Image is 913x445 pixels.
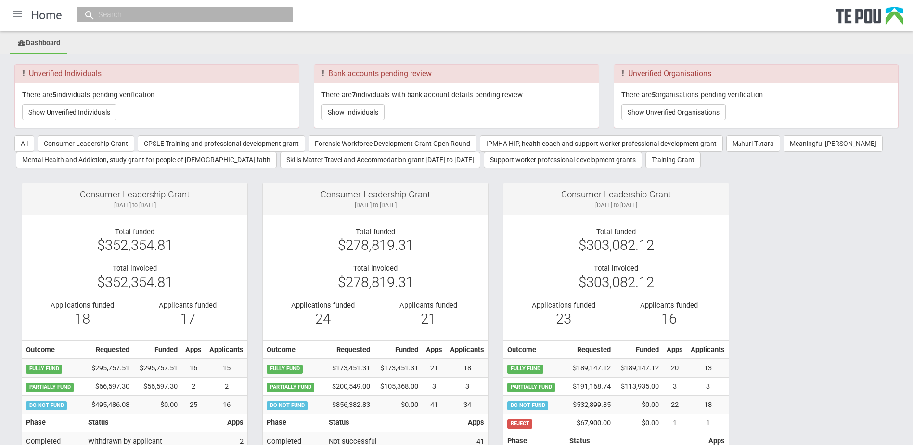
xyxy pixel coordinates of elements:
[663,378,687,396] td: 3
[280,152,480,168] button: Skills Matter Travel and Accommodation grant [DATE] to [DATE]
[181,340,206,359] th: Apps
[52,91,56,99] b: 5
[645,152,701,168] button: Training Grant
[267,365,303,373] span: FULLY FUND
[480,135,723,152] button: IPMHA HIP, health coach and support worker professional development grant
[565,340,615,359] th: Requested
[321,104,385,120] button: Show Individuals
[309,135,476,152] button: Forensic Workforce Development Grant Open Round
[784,135,883,152] button: Meaningful [PERSON_NAME]
[687,359,729,377] td: 13
[623,301,714,310] div: Applicants funded
[687,340,729,359] th: Applicants
[422,359,446,377] td: 21
[565,359,615,377] td: $189,147.12
[621,91,891,99] p: There are organisations pending verification
[83,378,133,396] td: $66,597.30
[422,396,446,414] td: 41
[95,10,265,20] input: Search
[270,241,481,249] div: $278,819.31
[484,152,642,168] button: Support worker professional development grants
[374,340,422,359] th: Funded
[270,201,481,209] div: [DATE] to [DATE]
[263,340,324,359] th: Outcome
[206,378,247,396] td: 2
[621,104,726,120] button: Show Unverified Organisations
[565,378,615,396] td: $191,168.74
[663,340,687,359] th: Apps
[270,227,481,236] div: Total funded
[83,359,133,377] td: $295,757.51
[511,241,721,249] div: $303,082.12
[37,301,128,310] div: Applications funded
[223,414,247,432] th: Apps
[29,264,240,273] div: Total invoiced
[206,359,247,377] td: 15
[321,91,591,99] p: There are individuals with bank account details pending review
[22,91,292,99] p: There are individuals pending verification
[511,201,721,209] div: [DATE] to [DATE]
[446,378,488,396] td: 3
[277,314,368,323] div: 24
[374,396,422,414] td: $0.00
[181,359,206,377] td: 16
[206,340,247,359] th: Applicants
[324,359,374,377] td: $173,451.31
[38,135,134,152] button: Consumer Leadership Grant
[383,301,474,310] div: Applicants funded
[277,301,368,310] div: Applications funded
[446,359,488,377] td: 18
[383,314,474,323] div: 21
[507,401,548,410] span: DO NOT FUND
[511,190,721,199] div: Consumer Leadership Grant
[29,241,240,249] div: $352,354.81
[565,414,615,432] td: $67,900.00
[503,340,565,359] th: Outcome
[133,359,181,377] td: $295,757.51
[29,227,240,236] div: Total funded
[263,414,325,432] th: Phase
[133,340,181,359] th: Funded
[206,396,247,414] td: 16
[324,378,374,396] td: $200,549.00
[142,314,233,323] div: 17
[29,278,240,287] div: $352,354.81
[83,396,133,414] td: $495,486.08
[507,383,555,392] span: PARTIALLY FUND
[446,396,488,414] td: 34
[133,396,181,414] td: $0.00
[663,414,687,432] td: 1
[22,414,84,432] th: Phase
[26,365,62,373] span: FULLY FUND
[321,69,591,78] h3: Bank accounts pending review
[26,383,74,392] span: PARTIALLY FUND
[138,135,305,152] button: CPSLE Training and professional development grant
[22,104,116,120] button: Show Unverified Individuals
[37,314,128,323] div: 18
[133,378,181,396] td: $56,597.30
[16,152,277,168] button: Mental Health and Addiction, study grant for people of [DEMOGRAPHIC_DATA] faith
[22,340,83,359] th: Outcome
[325,414,464,432] th: Status
[267,401,308,410] span: DO NOT FUND
[22,69,292,78] h3: Unverified Individuals
[507,365,543,373] span: FULLY FUND
[687,378,729,396] td: 3
[615,396,663,414] td: $0.00
[687,414,729,432] td: 1
[83,340,133,359] th: Requested
[10,33,67,54] a: Dashboard
[446,340,488,359] th: Applicants
[511,227,721,236] div: Total funded
[374,378,422,396] td: $105,368.00
[687,396,729,414] td: 18
[511,278,721,287] div: $303,082.12
[84,414,223,432] th: Status
[726,135,780,152] button: Māhuri Tōtara
[181,378,206,396] td: 2
[652,91,656,99] b: 5
[663,359,687,377] td: 20
[181,396,206,414] td: 25
[615,359,663,377] td: $189,147.12
[565,396,615,414] td: $532,899.85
